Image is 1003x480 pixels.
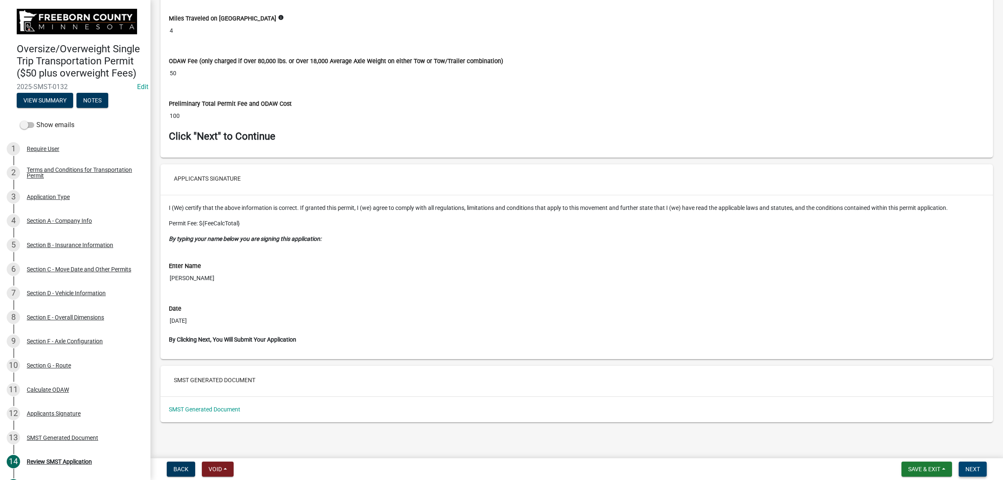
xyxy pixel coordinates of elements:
[959,462,987,477] button: Next
[27,146,59,152] div: Require User
[27,266,131,272] div: Section C - Move Date and Other Permits
[27,314,104,320] div: Section E - Overall Dimensions
[167,373,262,388] button: SMST Generated Document
[169,130,275,142] strong: Click "Next" to Continue
[965,466,980,472] span: Next
[7,455,20,468] div: 14
[27,242,113,248] div: Section B - Insurance Information
[137,83,148,91] a: Edit
[27,167,137,179] div: Terms and Conditions for Transportation Permit
[169,263,201,269] label: Enter Name
[17,9,137,34] img: Freeborn County, Minnesota
[901,462,952,477] button: Save & Exit
[7,359,20,372] div: 10
[169,306,181,312] label: Date
[7,407,20,420] div: 12
[169,336,296,343] strong: By Clicking Next, You Will Submit Your Application
[169,406,240,413] a: SMST Generated Document
[169,219,985,228] p: Permit Fee: ${FeeCalcTotal}
[7,142,20,156] div: 1
[7,166,20,179] div: 2
[27,338,103,344] div: Section F - Axle Configuration
[167,171,247,186] button: Applicants Signature
[7,311,20,324] div: 8
[7,383,20,396] div: 11
[7,286,20,300] div: 7
[27,194,70,200] div: Application Type
[27,387,69,393] div: Calculate ODAW
[7,263,20,276] div: 6
[27,459,92,465] div: Review SMST Application
[17,43,144,79] h4: Oversize/Overweight Single Trip Transportation Permit ($50 plus overweight Fees)
[7,334,20,348] div: 9
[167,462,195,477] button: Back
[17,93,73,108] button: View Summary
[169,204,985,212] p: I (We) certify that the above information is correct. If granted this permit, I (we) agree to com...
[20,120,74,130] label: Show emails
[27,363,71,368] div: Section G - Route
[27,290,106,296] div: Section D - Vehicle Information
[7,238,20,252] div: 5
[202,462,234,477] button: Void
[27,435,98,441] div: SMST Generated Document
[209,466,222,472] span: Void
[27,411,81,416] div: Applicants Signature
[169,101,292,107] label: Preliminary Total Permit Fee and ODAW Cost
[278,15,284,20] i: info
[137,83,148,91] wm-modal-confirm: Edit Application Number
[27,218,92,224] div: Section A - Company Info
[908,466,940,472] span: Save & Exit
[17,97,73,104] wm-modal-confirm: Summary
[76,93,108,108] button: Notes
[76,97,108,104] wm-modal-confirm: Notes
[7,431,20,444] div: 13
[17,83,134,91] span: 2025-SMST-0132
[7,190,20,204] div: 3
[169,59,503,64] label: ODAW Fee (only charged if Over 80,000 lbs. or Over 18,000 Average Axle Weight on either Tow or To...
[169,235,321,242] strong: By typing your name below you are signing this application:
[169,16,276,22] label: Miles Traveled on [GEOGRAPHIC_DATA]
[173,466,188,472] span: Back
[7,214,20,227] div: 4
